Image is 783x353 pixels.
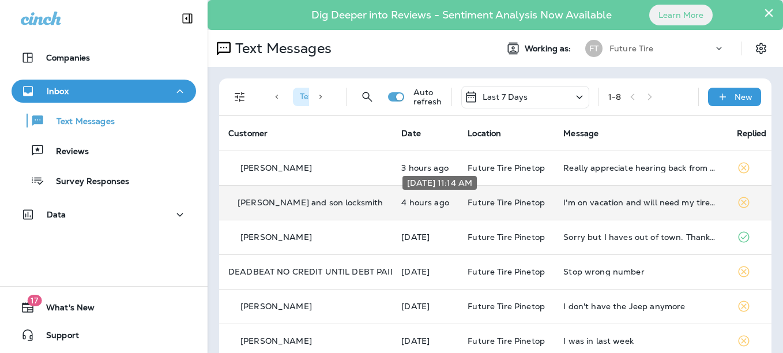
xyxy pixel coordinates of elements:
p: Oct 4, 2025 12:00 PM [401,163,449,172]
button: Support [12,324,196,347]
button: Companies [12,46,196,69]
p: Oct 2, 2025 08:38 AM [401,302,449,311]
span: Working as: [525,44,574,54]
span: 17 [27,295,42,306]
div: I'm on vacation and will need my tires rotated on the AUDI when I get back. Oil change, not sure ... [563,198,718,207]
button: Collapse Sidebar [171,7,204,30]
button: Survey Responses [12,168,196,193]
span: Support [35,331,79,344]
p: New [735,92,752,102]
div: FT [585,40,603,57]
p: Oct 2, 2025 08:27 AM [401,336,449,346]
div: I was in last week [563,336,718,346]
div: Stop wrong number [563,267,718,276]
p: Inbox [47,87,69,96]
span: Future Tire Pinetop [468,301,545,311]
span: Customer [228,128,268,138]
p: Text Messages [45,117,115,127]
p: [PERSON_NAME] [240,232,312,242]
p: Oct 4, 2025 11:14 AM [401,198,449,207]
p: Survey Responses [44,176,129,187]
button: Data [12,203,196,226]
div: I don't have the Jeep anymore [563,302,718,311]
span: Future Tire Pinetop [468,336,545,346]
span: Text Direction : Incoming [300,91,391,102]
p: Last 7 Days [483,92,528,102]
div: [DATE] 11:14 AM [402,176,477,190]
p: Oct 3, 2025 08:55 AM [401,232,449,242]
span: Replied [737,128,767,138]
p: Oct 2, 2025 09:18 AM [401,267,449,276]
span: Message [563,128,598,138]
p: Dig Deeper into Reviews - Sentiment Analysis Now Available [278,13,645,17]
p: DEADBEAT NO CREDIT UNTIL DEBT PAID [PERSON_NAME] [228,267,470,276]
p: Companies [46,53,90,62]
span: What's New [35,303,95,317]
button: Text Messages [12,108,196,133]
span: Location [468,128,501,138]
p: Reviews [44,147,89,157]
span: Future Tire Pinetop [468,163,545,173]
button: Search Messages [356,85,379,108]
button: Learn More [649,5,713,25]
span: Future Tire Pinetop [468,197,545,208]
p: [PERSON_NAME] [240,302,312,311]
p: [PERSON_NAME] [240,163,312,172]
div: Really appreciate hearing back from you Rex. Funds ran short but I will be returning for 2 new ti... [563,163,718,172]
button: 17What's New [12,296,196,319]
span: Future Tire Pinetop [468,232,545,242]
div: 1 - 8 [608,92,621,102]
p: Text Messages [231,40,332,57]
p: Auto refresh [413,88,442,106]
button: Settings [751,38,771,59]
span: Future Tire Pinetop [468,266,545,277]
button: Inbox [12,80,196,103]
div: Text Direction:Incoming [293,88,411,106]
button: Close [763,3,774,22]
p: [PERSON_NAME] and son locksmith [238,198,383,207]
div: Sorry but I haves out of town. Thanks for everything [563,232,718,242]
p: [PERSON_NAME] [240,336,312,346]
button: Filters [228,85,251,108]
p: Future Tire [609,44,654,53]
button: Reviews [12,138,196,163]
p: Data [47,210,66,219]
span: Date [401,128,421,138]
